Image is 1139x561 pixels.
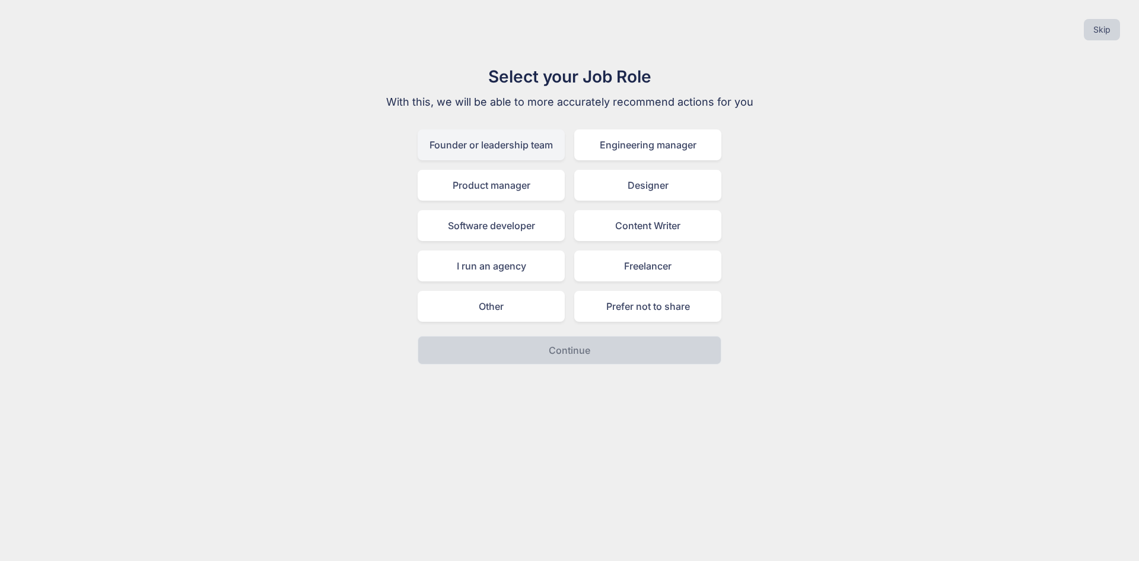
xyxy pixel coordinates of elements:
div: Other [418,291,565,322]
button: Skip [1084,19,1120,40]
button: Continue [418,336,721,365]
div: I run an agency [418,251,565,281]
div: Freelancer [574,251,721,281]
div: Content Writer [574,210,721,241]
p: Continue [549,343,590,357]
div: Founder or leadership team [418,129,565,160]
h1: Select your Job Role [370,64,769,89]
div: Engineering manager [574,129,721,160]
div: Prefer not to share [574,291,721,322]
div: Product manager [418,170,565,201]
p: With this, we will be able to more accurately recommend actions for you [370,94,769,110]
div: Designer [574,170,721,201]
div: Software developer [418,210,565,241]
